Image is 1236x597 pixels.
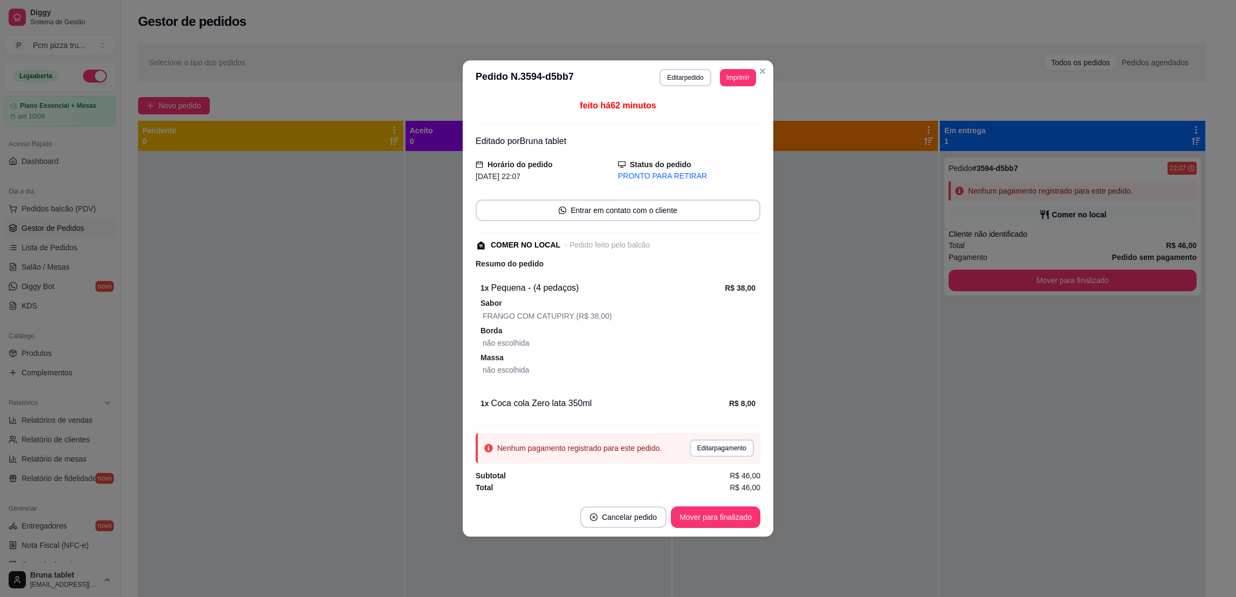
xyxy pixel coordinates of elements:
span: Editado por Bruna tablet [476,136,566,146]
div: Nenhum pagamento registrado para este pedido. [497,443,662,454]
strong: 1 x [480,284,489,292]
strong: Total [476,483,493,492]
span: FRANGO COM CATUPIRY [483,312,574,320]
strong: Borda [480,326,502,335]
div: Coca cola Zero lata 350ml [480,397,729,410]
button: Close [754,63,771,80]
strong: Resumo do pedido [476,259,544,268]
div: - Pedido feito pelo balcão [565,239,650,251]
button: whats-appEntrar em contato com o cliente [476,200,760,221]
span: close-circle [590,513,598,521]
span: (R$ 38,00) [574,312,612,320]
button: Editarpagamento [690,440,754,457]
span: R$ 46,00 [730,470,760,482]
span: não escolhida [483,339,529,347]
strong: R$ 38,00 [725,284,756,292]
span: calendar [476,161,483,168]
span: feito há 62 minutos [580,101,656,110]
h3: Pedido N. 3594-d5bb7 [476,69,574,86]
strong: R$ 8,00 [729,399,756,408]
button: Editarpedido [660,69,711,86]
span: desktop [618,161,626,168]
strong: Sabor [480,299,502,307]
strong: 1 x [480,399,489,408]
strong: Status do pedido [630,160,691,169]
strong: Massa [480,353,504,362]
div: COMER NO LOCAL [491,239,560,251]
button: close-circleCancelar pedido [580,506,667,528]
button: Imprimir [720,69,756,86]
strong: Subtotal [476,471,506,480]
div: PRONTO PARA RETIRAR [618,170,760,182]
span: whats-app [559,207,566,214]
span: [DATE] 22:07 [476,172,520,181]
span: não escolhida [483,366,529,374]
button: Mover para finalizado [671,506,760,528]
span: R$ 46,00 [730,482,760,493]
div: Pequena - (4 pedaços) [480,282,725,294]
strong: Horário do pedido [487,160,553,169]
